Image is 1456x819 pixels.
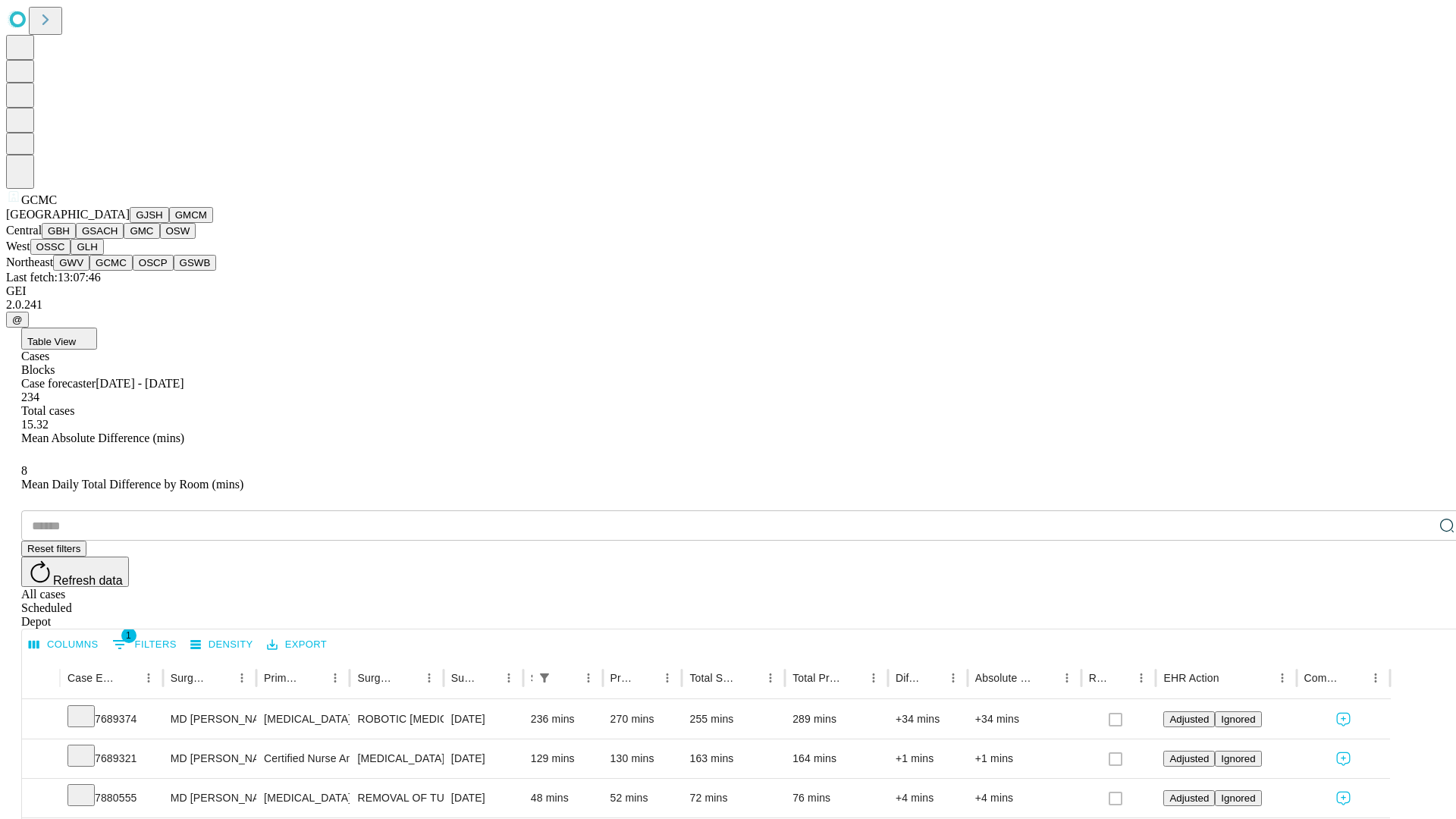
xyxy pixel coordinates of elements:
[689,739,777,778] div: 163 mins
[1089,672,1109,684] div: Resolved in EHR
[174,255,217,271] button: GSWB
[531,779,595,817] div: 48 mins
[842,667,863,689] button: Sort
[578,667,599,689] button: Menu
[171,672,209,684] div: Surgeon Name
[12,314,23,325] span: @
[53,255,89,271] button: GWV
[96,377,184,390] span: [DATE] - [DATE]
[896,672,920,684] div: Difference
[689,700,777,739] div: 255 mins
[264,672,302,684] div: Primary Service
[1169,792,1209,804] span: Adjusted
[896,739,960,778] div: +1 mins
[792,700,880,739] div: 289 mins
[975,672,1034,684] div: Absolute Difference
[171,700,249,739] div: MD [PERSON_NAME] [PERSON_NAME] Md
[610,700,675,739] div: 270 mins
[30,786,52,812] button: Expand
[610,672,635,684] div: Predicted In Room Duration
[1163,711,1215,727] button: Adjusted
[27,543,80,554] span: Reset filters
[6,312,29,328] button: @
[21,431,184,444] span: Mean Absolute Difference (mins)
[171,779,249,817] div: MD [PERSON_NAME] [PERSON_NAME] Md
[357,739,435,778] div: [MEDICAL_DATA] PARTIAL
[27,336,76,347] span: Table View
[975,779,1074,817] div: +4 mins
[739,667,760,689] button: Sort
[89,255,133,271] button: GCMC
[534,667,555,689] button: Show filters
[1272,667,1293,689] button: Menu
[943,667,964,689] button: Menu
[1215,711,1261,727] button: Ignored
[263,633,331,657] button: Export
[133,255,174,271] button: OSCP
[1169,714,1209,725] span: Adjusted
[610,779,675,817] div: 52 mins
[1215,751,1261,767] button: Ignored
[451,672,475,684] div: Surgery Date
[498,667,519,689] button: Menu
[657,667,678,689] button: Menu
[67,672,115,684] div: Case Epic Id
[451,739,516,778] div: [DATE]
[1221,667,1242,689] button: Sort
[6,224,42,237] span: Central
[67,739,155,778] div: 7689321
[531,739,595,778] div: 129 mins
[975,739,1074,778] div: +1 mins
[357,672,395,684] div: Surgery Name
[689,672,737,684] div: Total Scheduled Duration
[30,239,71,255] button: OSSC
[160,223,196,239] button: OSW
[25,633,102,657] button: Select columns
[124,223,159,239] button: GMC
[689,779,777,817] div: 72 mins
[6,256,53,268] span: Northeast
[610,739,675,778] div: 130 mins
[1215,790,1261,806] button: Ignored
[1109,667,1131,689] button: Sort
[210,667,231,689] button: Sort
[6,284,1450,298] div: GEI
[1163,672,1219,684] div: EHR Action
[397,667,419,689] button: Sort
[357,779,435,817] div: REMOVAL OF TUNNELED CENTRAL VENOUS ACCESS DEVICE WITH PORT
[792,739,880,778] div: 164 mins
[451,779,516,817] div: [DATE]
[21,377,96,390] span: Case forecaster
[21,193,57,206] span: GCMC
[21,404,74,417] span: Total cases
[1169,753,1209,764] span: Adjusted
[67,779,155,817] div: 7880555
[1221,714,1255,725] span: Ignored
[53,574,123,587] span: Refresh data
[21,541,86,557] button: Reset filters
[1163,790,1215,806] button: Adjusted
[1344,667,1365,689] button: Sort
[975,700,1074,739] div: +34 mins
[21,391,39,403] span: 234
[1056,667,1078,689] button: Menu
[30,707,52,733] button: Expand
[264,700,342,739] div: [MEDICAL_DATA]
[1365,667,1386,689] button: Menu
[130,207,169,223] button: GJSH
[531,672,532,684] div: Scheduled In Room Duration
[1035,667,1056,689] button: Sort
[1221,753,1255,764] span: Ignored
[896,779,960,817] div: +4 mins
[863,667,884,689] button: Menu
[171,739,249,778] div: MD [PERSON_NAME] [PERSON_NAME] Md
[1163,751,1215,767] button: Adjusted
[325,667,346,689] button: Menu
[896,700,960,739] div: +34 mins
[1304,672,1342,684] div: Comments
[21,464,27,477] span: 8
[138,667,159,689] button: Menu
[42,223,76,239] button: GBH
[1221,792,1255,804] span: Ignored
[67,700,155,739] div: 7689374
